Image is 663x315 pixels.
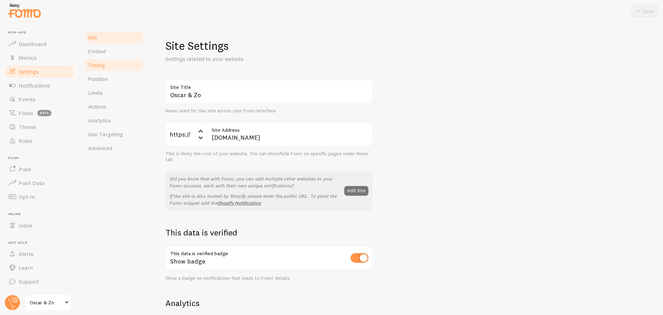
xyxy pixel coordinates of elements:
[4,92,75,106] a: Events
[4,134,75,148] a: Rules
[4,106,75,120] a: Flows beta
[165,80,373,91] label: Site Title
[19,264,33,271] span: Learn
[88,62,105,68] span: Timing
[88,103,106,110] span: Actions
[19,96,36,103] span: Events
[4,162,75,176] a: Push
[8,241,75,245] span: Get Help
[4,78,75,92] a: Notifications
[19,123,36,130] span: Theme
[4,176,75,190] a: Push Data
[165,151,373,163] div: This is likely the root of your website. You can show/hide Fomo on specific pages under Rules tab
[7,2,42,19] img: fomo-relay-logo-orange.svg
[207,122,373,134] label: Site Address
[165,298,373,308] h2: Analytics
[19,40,46,47] span: Dashboard
[8,212,75,216] span: Inline
[4,190,75,204] a: Opt-In
[88,145,112,151] span: Advanced
[84,100,144,113] a: Actions
[88,34,97,41] span: Site
[84,141,144,155] a: Advanced
[344,186,368,196] button: Add Site
[4,37,75,51] a: Dashboard
[19,110,33,117] span: Flows
[84,30,144,44] a: Site
[19,166,31,173] span: Push
[19,54,37,61] span: Metrics
[19,193,35,200] span: Opt-In
[165,227,373,238] h2: This data is verified
[88,117,111,124] span: Analytics
[84,113,144,127] a: Analytics
[84,72,144,86] a: Position
[165,55,331,63] p: Settings related to your website
[4,219,75,232] a: Inline
[4,247,75,261] a: Alerts
[165,246,373,271] div: Show badge
[84,127,144,141] a: Geo Targeting
[4,120,75,134] a: Theme
[165,275,373,281] div: Show a badge on notifications that leads to Event details
[4,275,75,288] a: Support
[30,298,63,307] span: Oscar & Zo
[88,131,123,138] span: Geo Targeting
[165,122,207,147] div: https://
[165,108,373,114] div: Name used for this site across your Fomo interface
[4,51,75,65] a: Metrics
[19,179,45,186] span: Push Data
[19,250,33,257] span: Alerts
[19,222,32,229] span: Inline
[84,44,144,58] a: Embed
[8,30,75,35] span: Pop-ups
[218,200,261,206] a: Shopify Notification
[19,278,39,285] span: Support
[170,175,340,189] p: Did you know that with Fomo, you can add multiple other websites to your Fomo account, each with ...
[37,110,51,116] span: beta
[8,156,75,160] span: Push
[25,294,71,311] a: Oscar & Zo
[165,39,373,53] h1: Site Settings
[19,137,32,144] span: Rules
[19,82,50,89] span: Notifications
[207,122,373,147] input: myhonestcompany.com
[4,261,75,275] a: Learn
[19,68,39,75] span: Settings
[4,65,75,78] a: Settings
[88,89,103,96] span: Limits
[88,75,108,82] span: Position
[84,58,144,72] a: Timing
[170,193,340,206] p: If the site is also hosted by Shopify please enter the public URL. To plant the Fomo snippet add the
[84,86,144,100] a: Limits
[88,48,106,55] span: Embed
